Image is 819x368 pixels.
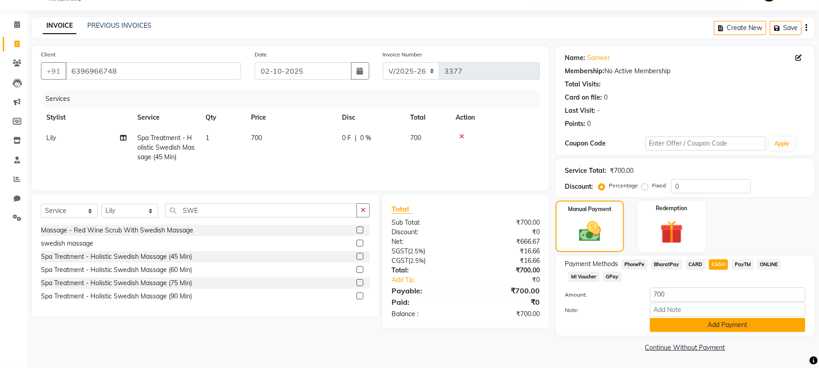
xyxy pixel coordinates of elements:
[568,205,612,213] label: Manual Payment
[645,136,765,151] input: Enter Offer / Coupon Code
[603,272,622,282] span: GPay
[565,80,601,89] div: Total Visits:
[466,247,547,256] div: ₹16.66
[565,119,585,129] div: Points:
[466,237,547,247] div: ₹666.67
[342,133,351,143] span: 0 F
[565,139,645,148] div: Coupon Code
[565,106,595,116] div: Last Visit:
[714,21,766,35] button: Create New
[392,247,408,255] span: SGST
[255,50,267,59] label: Date
[466,218,547,227] div: ₹700.00
[709,259,729,270] span: CASH
[383,50,422,59] label: Invoice Number
[558,291,643,299] label: Amount:
[610,166,633,176] div: ₹700.00
[41,278,192,288] div: Spa Treatment - Holistic Swedish Massage (75 Min)
[43,18,76,34] a: INVOICE
[466,256,547,266] div: ₹16.66
[565,93,602,102] div: Card on file:
[132,107,200,128] th: Service
[652,181,666,190] label: Fixed
[769,137,795,151] button: Apply
[165,203,357,217] input: Search or Scan
[558,306,643,314] label: Note:
[405,107,450,128] th: Total
[770,21,802,35] button: Save
[466,227,547,237] div: ₹0
[385,227,466,237] div: Discount:
[604,93,608,102] div: 0
[65,62,241,80] input: Search by Name/Mobile/Email/Code
[565,53,585,63] div: Name:
[41,50,55,59] label: Client
[385,297,466,308] div: Paid:
[572,219,608,244] img: _cash.svg
[137,134,195,161] span: Spa Treatment - Holistic Swedish Massage (45 Min)
[41,292,192,301] div: Spa Treatment - Holistic Swedish Massage (90 Min)
[42,91,547,107] div: Services
[650,302,805,317] input: Add Note
[653,218,690,247] img: _gift.svg
[385,247,466,256] div: ( )
[410,247,423,255] span: 2.5%
[656,204,687,212] label: Redemption
[757,259,781,270] span: ONLINE
[392,257,408,265] span: CGST
[385,309,466,319] div: Balance :
[392,204,412,214] span: Total
[466,297,547,308] div: ₹0
[587,53,610,63] a: Sameer
[251,134,262,142] span: 700
[565,182,593,192] div: Discount:
[360,133,371,143] span: 0 %
[558,343,813,353] a: Continue Without Payment
[385,237,466,247] div: Net:
[385,218,466,227] div: Sub Total:
[200,107,246,128] th: Qty
[565,66,805,76] div: No Active Membership
[41,265,192,275] div: Spa Treatment - Holistic Swedish Massage (60 Min)
[597,106,600,116] div: -
[450,107,540,128] th: Action
[565,66,604,76] div: Membership:
[46,134,56,142] span: Lily
[337,107,405,128] th: Disc
[385,285,466,296] div: Payable:
[565,166,606,176] div: Service Total:
[410,134,421,142] span: 700
[410,257,424,264] span: 2.5%
[41,62,66,80] button: +91
[466,285,547,296] div: ₹700.00
[650,318,805,332] button: Add Payment
[565,259,618,269] span: Payment Methods
[650,287,805,302] input: Amount
[686,259,705,270] span: CARD
[587,119,591,129] div: 0
[41,252,192,262] div: Spa Treatment - Holistic Swedish Massage (45 Min)
[466,309,547,319] div: ₹700.00
[41,239,93,248] div: swedish massage
[385,256,466,266] div: ( )
[568,272,599,282] span: MI Voucher
[385,275,479,285] a: Add Tip
[206,134,209,142] span: 1
[466,266,547,275] div: ₹700.00
[87,21,151,30] a: PREVIOUS INVOICES
[355,133,357,143] span: |
[479,275,547,285] div: ₹0
[41,226,193,235] div: Massage - Red Wine Scrub With Swedish Massage
[651,259,682,270] span: BharatPay
[41,107,132,128] th: Stylist
[622,259,648,270] span: PhonePe
[385,266,466,275] div: Total:
[246,107,337,128] th: Price
[732,259,754,270] span: PayTM
[609,181,638,190] label: Percentage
